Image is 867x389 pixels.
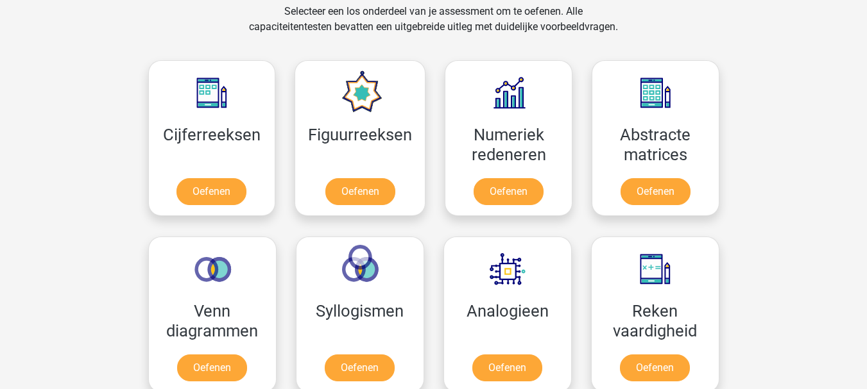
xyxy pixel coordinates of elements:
[620,354,690,381] a: Oefenen
[325,354,395,381] a: Oefenen
[237,4,630,50] div: Selecteer een los onderdeel van je assessment om te oefenen. Alle capaciteitentesten bevatten een...
[176,178,246,205] a: Oefenen
[472,354,542,381] a: Oefenen
[474,178,544,205] a: Oefenen
[177,354,247,381] a: Oefenen
[621,178,691,205] a: Oefenen
[325,178,395,205] a: Oefenen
